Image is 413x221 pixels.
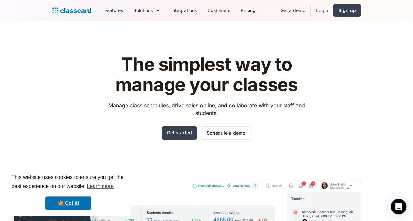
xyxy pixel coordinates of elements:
div: Solutions [128,3,166,18]
a: Pricing [236,3,261,18]
a: Features [99,3,128,18]
a: learn more about cookies [86,181,115,191]
div: Open Intercom Messenger [391,199,406,214]
p: Manage class schedules, drive sales online, and collaborate with your staff and students. [102,101,311,117]
a: Get a demo [275,3,310,18]
a: home [52,6,91,15]
span: This website uses cookies to ensure you get the best experience on our website. [11,173,125,191]
div: cookieconsent [5,167,131,216]
h1: The simplest way to manage your classes [102,54,311,95]
a: Integrations [166,3,202,18]
a: Get started [162,126,197,140]
a: dismiss cookie message [45,196,91,210]
a: Sign up [333,4,361,17]
a: Login [311,3,333,18]
div: Solutions [133,7,153,14]
a: Schedule a demo [201,126,251,140]
div: Sign up [338,7,356,14]
a: Customers [202,3,236,18]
